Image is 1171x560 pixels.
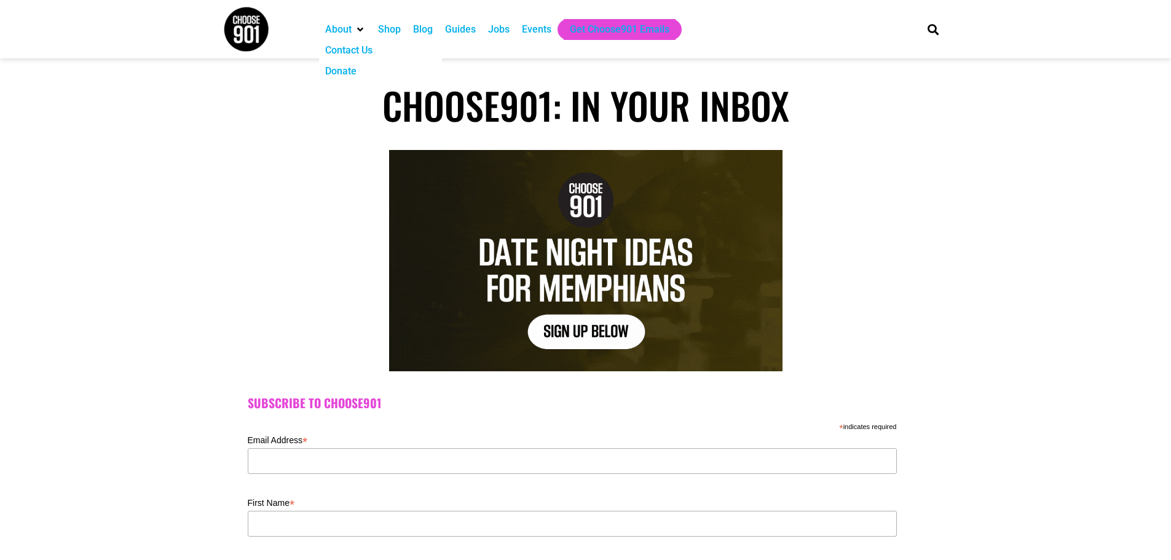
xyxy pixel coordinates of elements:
h1: Choose901: In Your Inbox [223,83,948,127]
a: Guides [445,22,476,37]
label: First Name [248,494,897,509]
a: Jobs [488,22,510,37]
a: Donate [325,64,357,79]
img: Text graphic with "Choose 901" logo. Reads: "7 Things to Do in Memphis This Week. Sign Up Below."... [389,150,783,371]
a: Events [522,22,551,37]
div: About [319,19,372,40]
label: Email Address [248,432,897,446]
div: Search [923,19,943,39]
a: About [325,22,352,37]
a: Blog [413,22,433,37]
a: Contact Us [325,43,373,58]
h2: Subscribe to Choose901 [248,396,924,411]
a: Get Choose901 Emails [570,22,669,37]
a: Shop [378,22,401,37]
div: indicates required [248,420,897,432]
nav: Main nav [319,19,907,40]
